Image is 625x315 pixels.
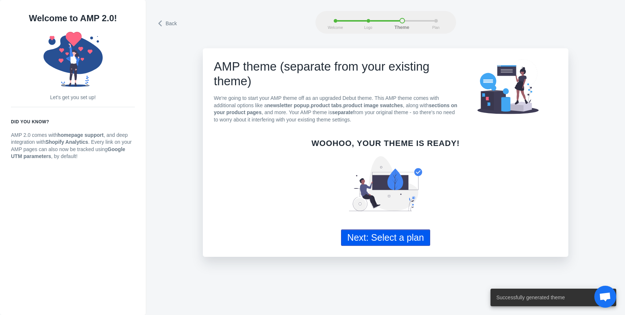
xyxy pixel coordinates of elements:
div: Open chat [594,286,616,308]
span: Logo [359,26,378,30]
strong: product image swatches [343,102,403,108]
h1: Welcome to AMP 2.0! [11,11,135,26]
a: Back [157,18,178,28]
h6: Woohoo, your theme is ready! [214,140,557,147]
span: Back [166,20,177,27]
h1: AMP theme (separate from your existing theme) [214,59,459,89]
strong: Google UTM parameters [11,146,125,160]
p: We're going to start your AMP theme off as an upgraded Debut theme. This AMP theme comes with add... [214,95,459,123]
p: Let's get you set up! [11,94,135,101]
span: Plan [427,26,445,30]
span: Successfully generated theme [496,294,565,301]
strong: product tabs [311,102,342,108]
strong: homepage support [57,132,103,138]
span: Welcome [326,26,345,30]
strong: Shopify Analytics [45,139,88,145]
p: AMP 2.0 comes with , and deep integration with . Every link on your AMP pages can also now be tra... [11,132,135,160]
b: separate [332,109,353,115]
strong: newsletter popup [267,102,310,108]
span: Theme [393,25,411,30]
h6: Did you know? [11,118,135,125]
button: Next: Select a plan [341,229,430,246]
